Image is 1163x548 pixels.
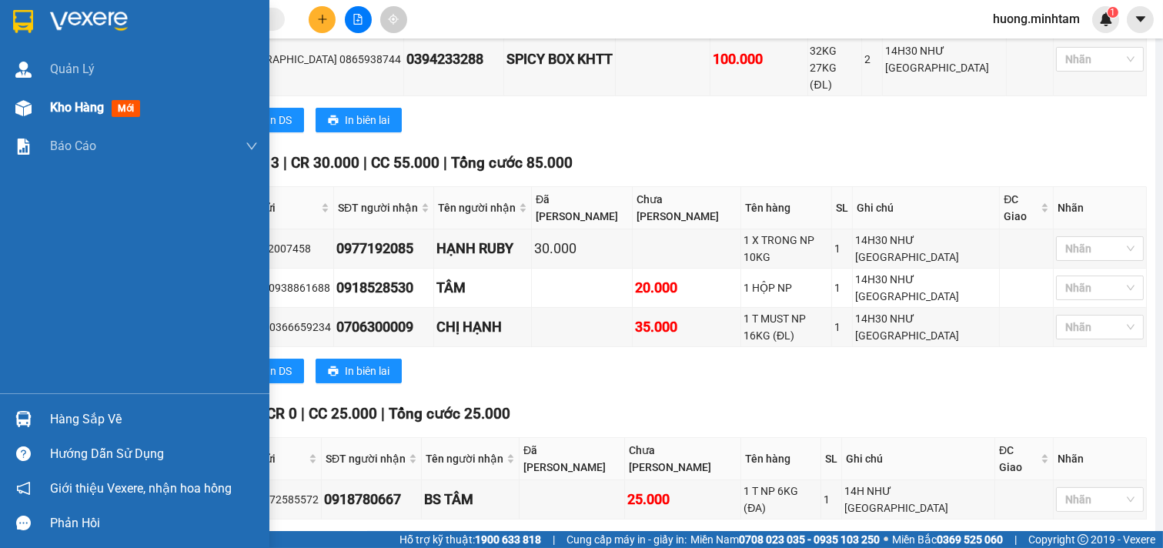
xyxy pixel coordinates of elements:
span: CC 25.000 [309,405,377,423]
div: 14H30 NHƯ [GEOGRAPHIC_DATA] [855,232,997,266]
span: In DS [267,112,292,129]
button: aim [380,6,407,33]
div: 0918780667 [324,489,419,510]
span: ĐC Giao [1004,191,1038,225]
span: message [16,516,31,530]
span: Tên người nhận [438,199,516,216]
div: Hàng sắp về [50,408,258,431]
button: printerIn biên lai [316,359,402,383]
button: printerIn biên lai [316,108,402,132]
th: SL [832,187,853,229]
span: caret-down [1134,12,1148,26]
td: CHỊ HẠNH [434,308,532,347]
th: Đã [PERSON_NAME] [532,187,633,229]
img: icon-new-feature [1099,12,1113,26]
strong: 1900 633 818 [475,533,541,546]
div: 0394233288 [406,48,501,70]
span: Quản Lý [50,59,95,79]
div: HẢO 0902007458 [225,240,331,257]
span: plus [317,14,328,25]
button: printerIn DS [238,359,304,383]
div: 14H NHƯ [GEOGRAPHIC_DATA] [844,483,992,516]
div: HIỆP HƯNG [13,50,118,68]
span: In DS [267,363,292,379]
span: ĐC Giao [999,442,1038,476]
div: TÂM [436,277,529,299]
div: 14H30 NHƯ [GEOGRAPHIC_DATA] [885,42,1003,76]
span: huong.minhtam [981,9,1092,28]
div: 25.000 [627,489,738,510]
span: Hỗ trợ kỹ thuật: [399,531,541,548]
span: Gửi: [13,15,37,31]
span: Tổng cước 25.000 [389,405,510,423]
span: Cung cấp máy in - giấy in: [566,531,687,548]
span: Người gửi [226,199,318,216]
div: 1 X TRONG NP 10KG [744,232,829,266]
div: 2 KT NP 32KG 27KG (ĐL) [810,25,860,93]
span: | [381,405,385,423]
td: 0977192085 [334,229,434,269]
div: 100.000 [713,48,805,70]
th: Tên hàng [741,187,832,229]
button: printerIn DS [238,108,304,132]
img: logo-vxr [13,10,33,33]
span: | [553,531,555,548]
td: 0394233288 [404,23,504,96]
td: TÂM [434,269,532,308]
span: notification [16,481,31,496]
div: [PERSON_NAME] [129,13,352,32]
span: Giới thiệu Vexere, nhận hoa hồng [50,479,232,498]
span: ⚪️ [884,536,888,543]
div: 0977192085 [336,238,431,259]
span: CC 55.000 [371,154,439,172]
span: CR 0 [266,405,297,423]
div: BS TÂM [424,489,516,510]
th: Tên hàng [741,438,820,480]
span: Kho hàng [50,100,104,115]
td: 0918780667 [322,480,422,520]
div: 20.000 [635,277,738,299]
td: 0918528530 [334,269,434,308]
span: Nhận: [129,15,165,31]
div: 0918528530 [336,277,431,299]
img: warehouse-icon [15,62,32,78]
div: 14H30 NHƯ [GEOGRAPHIC_DATA] [855,271,997,305]
div: CHỊ HẠNH [436,316,529,338]
span: 1 [1110,7,1115,18]
div: 1 [834,279,850,296]
span: SL 3 [250,154,279,172]
span: SĐT người nhận [338,199,418,216]
span: printer [328,115,339,127]
th: Đã [PERSON_NAME] [520,438,625,480]
div: 14H30 NHƯ [GEOGRAPHIC_DATA] [855,310,997,344]
div: Nhãn [1058,199,1142,216]
span: Tên người nhận [426,450,503,467]
td: BS TÂM [422,480,520,520]
div: DƯƠNG 0938861688 [225,279,331,296]
td: 0706300009 [334,308,434,347]
div: Nhãn [1058,450,1142,467]
span: | [1014,531,1017,548]
div: 1 [824,491,839,508]
div: 35.000 [635,316,738,338]
strong: 0708 023 035 - 0935 103 250 [739,533,880,546]
img: warehouse-icon [15,411,32,427]
div: HIỀN [129,32,352,50]
strong: 0369 525 060 [937,533,1003,546]
span: | [363,154,367,172]
button: caret-down [1127,6,1154,33]
span: file-add [353,14,363,25]
div: 30.000 [534,238,630,259]
span: | [301,405,305,423]
div: Hướng dẫn sử dụng [50,443,258,466]
div: 1 [834,240,850,257]
div: [DEMOGRAPHIC_DATA] 0865938744 [225,51,401,68]
sup: 1 [1108,7,1118,18]
span: Miền Nam [690,531,880,548]
img: solution-icon [15,139,32,155]
td: HẠNH RUBY [434,229,532,269]
span: | [443,154,447,172]
td: SPICY BOX KHTT [504,23,616,96]
span: Miền Bắc [892,531,1003,548]
div: SPICY BOX KHTT [506,48,613,70]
